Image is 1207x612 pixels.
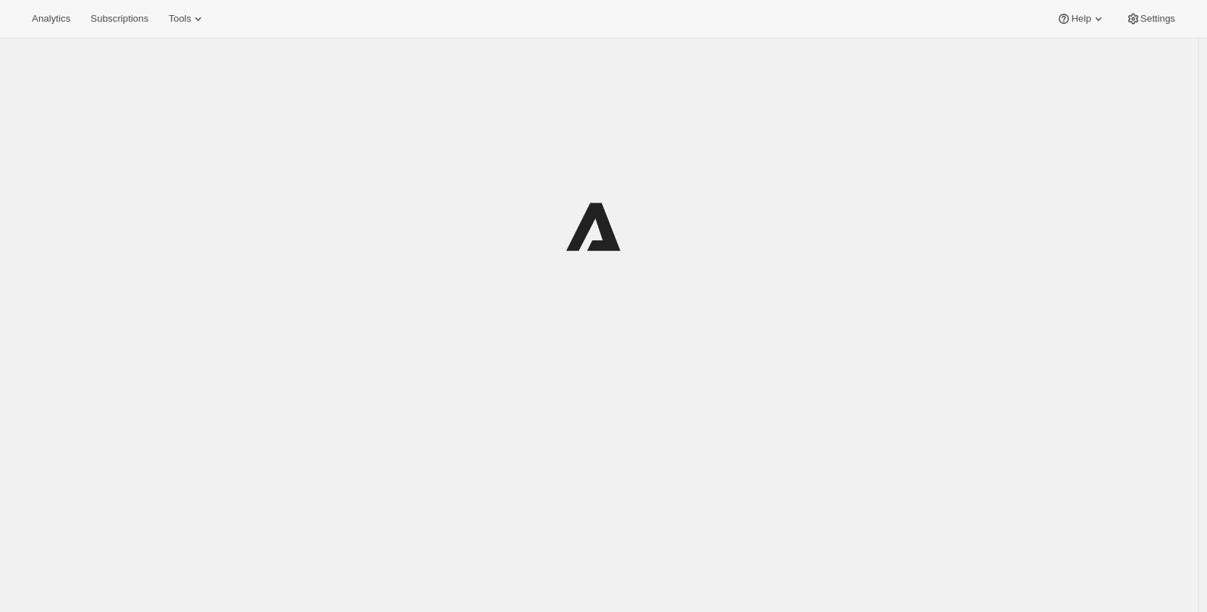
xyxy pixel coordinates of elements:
span: Analytics [32,13,70,25]
button: Help [1048,9,1114,29]
button: Settings [1117,9,1184,29]
span: Help [1071,13,1091,25]
span: Tools [169,13,191,25]
button: Analytics [23,9,79,29]
button: Subscriptions [82,9,157,29]
span: Subscriptions [90,13,148,25]
span: Settings [1140,13,1175,25]
button: Tools [160,9,214,29]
